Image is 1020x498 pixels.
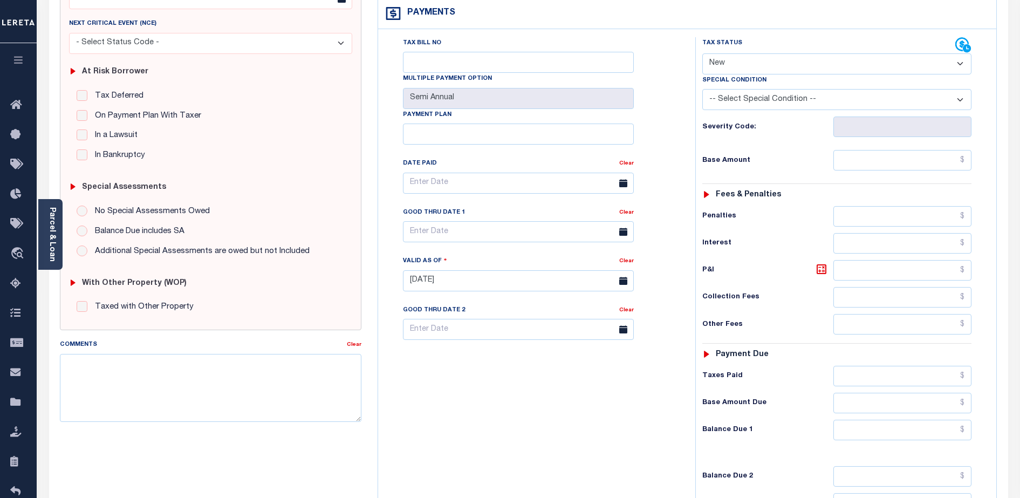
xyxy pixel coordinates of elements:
h6: Other Fees [702,320,833,329]
input: $ [833,420,971,440]
h6: Payment due [716,350,769,359]
label: Tax Status [702,39,742,48]
h6: Base Amount Due [702,399,833,407]
label: No Special Assessments Owed [90,206,210,218]
a: Clear [619,308,634,313]
h4: Payments [402,8,455,18]
h6: with Other Property (WOP) [82,279,187,288]
input: $ [833,233,971,254]
input: $ [833,150,971,170]
h6: Base Amount [702,156,833,165]
input: Enter Date [403,173,634,194]
label: Good Thru Date 1 [403,208,465,217]
input: $ [833,287,971,308]
label: On Payment Plan With Taxer [90,110,201,122]
h6: At Risk Borrower [82,67,148,77]
a: Clear [619,210,634,215]
label: Valid as Of [403,256,447,266]
h6: P&I [702,263,833,278]
label: Tax Bill No [403,39,441,48]
label: In Bankruptcy [90,149,145,162]
a: Clear [619,258,634,264]
h6: Severity Code: [702,123,833,132]
label: Payment Plan [403,111,451,120]
input: Enter Date [403,319,634,340]
input: $ [833,206,971,227]
label: Comments [60,340,97,350]
input: $ [833,366,971,386]
h6: Collection Fees [702,293,833,302]
a: Clear [347,342,361,347]
label: Taxed with Other Property [90,301,194,313]
label: Multiple Payment Option [403,74,492,84]
i: travel_explore [10,247,28,261]
input: $ [833,466,971,487]
h6: Fees & Penalties [716,190,781,200]
input: Enter Date [403,221,634,242]
label: Balance Due includes SA [90,226,184,238]
h6: Balance Due 2 [702,472,833,481]
label: Additional Special Assessments are owed but not Included [90,245,310,258]
h6: Balance Due 1 [702,426,833,434]
input: $ [833,393,971,413]
input: $ [833,260,971,281]
label: In a Lawsuit [90,129,138,142]
input: $ [833,314,971,335]
h6: Penalties [702,212,833,221]
h6: Taxes Paid [702,372,833,380]
label: Date Paid [403,159,437,168]
label: Next Critical Event (NCE) [69,19,156,29]
h6: Interest [702,239,833,248]
a: Parcel & Loan [48,207,56,262]
input: Enter Date [403,270,634,291]
label: Good Thru Date 2 [403,306,465,315]
h6: Special Assessments [82,183,166,192]
label: Special Condition [702,76,766,85]
label: Tax Deferred [90,90,143,103]
a: Clear [619,161,634,166]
